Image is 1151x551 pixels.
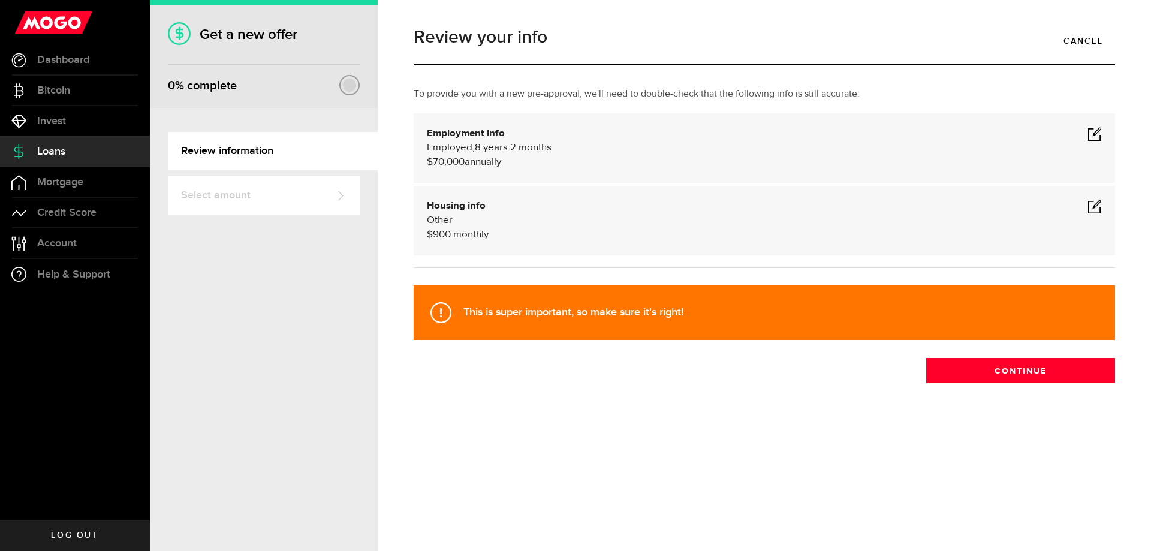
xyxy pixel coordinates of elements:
[168,176,360,215] a: Select amount
[475,143,552,153] span: 8 years 2 months
[37,55,89,65] span: Dashboard
[472,143,475,153] span: ,
[465,157,501,167] span: annually
[168,75,237,97] div: % complete
[37,269,110,280] span: Help & Support
[427,143,472,153] span: Employed
[168,132,378,170] a: Review information
[433,230,451,240] span: 900
[51,531,98,540] span: Log out
[37,238,77,249] span: Account
[37,177,83,188] span: Mortgage
[453,230,489,240] span: monthly
[1051,28,1115,53] a: Cancel
[427,201,486,211] b: Housing info
[427,230,433,240] span: $
[37,207,97,218] span: Credit Score
[168,79,175,93] span: 0
[37,116,66,127] span: Invest
[427,215,453,225] span: Other
[463,306,683,318] strong: This is super important, so make sure it's right!
[10,5,46,41] button: Open LiveChat chat widget
[926,358,1115,383] button: Continue
[37,85,70,96] span: Bitcoin
[37,146,65,157] span: Loans
[168,26,360,43] h1: Get a new offer
[427,157,465,167] span: $70,000
[414,28,1115,46] h1: Review your info
[427,128,505,138] b: Employment info
[414,87,1115,101] p: To provide you with a new pre-approval, we'll need to double-check that the following info is sti...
